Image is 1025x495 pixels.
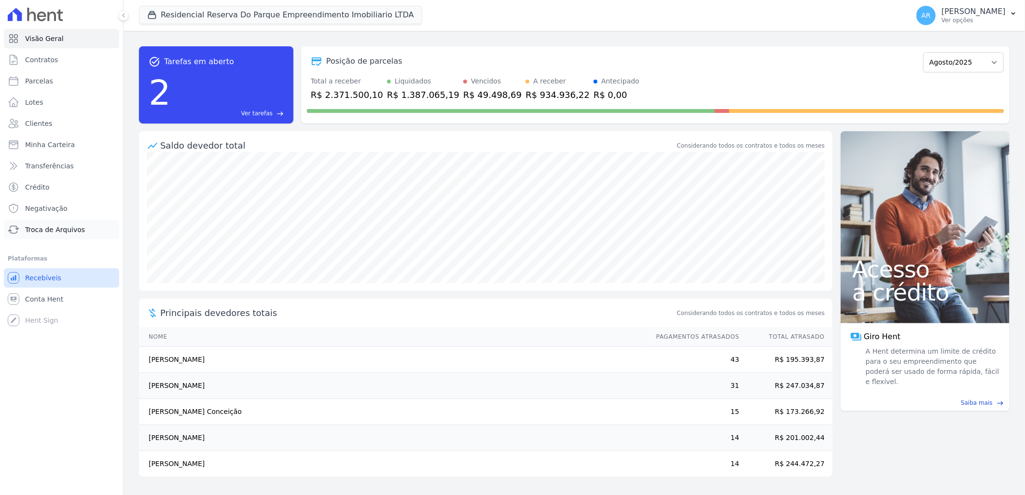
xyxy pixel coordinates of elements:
td: [PERSON_NAME] [139,451,647,477]
td: R$ 201.002,44 [740,425,832,451]
div: R$ 2.371.500,10 [311,88,383,101]
span: Transferências [25,161,74,171]
td: R$ 195.393,87 [740,347,832,373]
a: Conta Hent [4,289,119,309]
span: Saiba mais [961,399,993,407]
div: R$ 1.387.065,19 [387,88,459,101]
a: Ver tarefas east [175,109,284,118]
td: 14 [647,451,740,477]
td: 15 [647,399,740,425]
div: Posição de parcelas [326,55,402,67]
a: Contratos [4,50,119,69]
a: Recebíveis [4,268,119,288]
td: [PERSON_NAME] [139,347,647,373]
a: Transferências [4,156,119,176]
span: Considerando todos os contratos e todos os meses [677,309,825,317]
span: Contratos [25,55,58,65]
span: Giro Hent [864,331,900,343]
span: Principais devedores totais [160,306,675,319]
span: Negativação [25,204,68,213]
div: R$ 0,00 [594,88,639,101]
a: Parcelas [4,71,119,91]
td: 31 [647,373,740,399]
div: Antecipado [601,76,639,86]
div: Total a receber [311,76,383,86]
span: Acesso [852,258,998,281]
td: [PERSON_NAME] [139,373,647,399]
th: Pagamentos Atrasados [647,327,740,347]
span: Tarefas em aberto [164,56,234,68]
span: A Hent determina um limite de crédito para o seu empreendimento que poderá ser usado de forma ráp... [864,346,1000,387]
div: R$ 934.936,22 [526,88,590,101]
div: Plataformas [8,253,115,264]
p: Ver opções [942,16,1006,24]
div: Saldo devedor total [160,139,675,152]
div: Vencidos [471,76,501,86]
th: Nome [139,327,647,347]
span: east [277,110,284,117]
p: [PERSON_NAME] [942,7,1006,16]
a: Crédito [4,178,119,197]
span: east [997,399,1004,407]
a: Saiba mais east [846,399,1004,407]
a: Minha Carteira [4,135,119,154]
a: Negativação [4,199,119,218]
span: AR [921,12,930,19]
a: Visão Geral [4,29,119,48]
span: Lotes [25,97,43,107]
span: Visão Geral [25,34,64,43]
div: 2 [149,68,171,118]
a: Clientes [4,114,119,133]
span: Troca de Arquivos [25,225,85,234]
th: Total Atrasado [740,327,832,347]
span: Minha Carteira [25,140,75,150]
td: [PERSON_NAME] [139,425,647,451]
span: Conta Hent [25,294,63,304]
div: R$ 49.498,69 [463,88,522,101]
div: Considerando todos os contratos e todos os meses [677,141,825,150]
td: [PERSON_NAME] Conceição [139,399,647,425]
button: AR [PERSON_NAME] Ver opções [909,2,1025,29]
span: Crédito [25,182,50,192]
span: Clientes [25,119,52,128]
td: R$ 247.034,87 [740,373,832,399]
a: Lotes [4,93,119,112]
span: Parcelas [25,76,53,86]
span: task_alt [149,56,160,68]
a: Troca de Arquivos [4,220,119,239]
span: Recebíveis [25,273,61,283]
td: 43 [647,347,740,373]
button: Residencial Reserva Do Parque Empreendimento Imobiliario LTDA [139,6,422,24]
span: a crédito [852,281,998,304]
span: Ver tarefas [241,109,273,118]
td: R$ 173.266,92 [740,399,832,425]
div: Liquidados [395,76,431,86]
td: R$ 244.472,27 [740,451,832,477]
div: A receber [533,76,566,86]
td: 14 [647,425,740,451]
